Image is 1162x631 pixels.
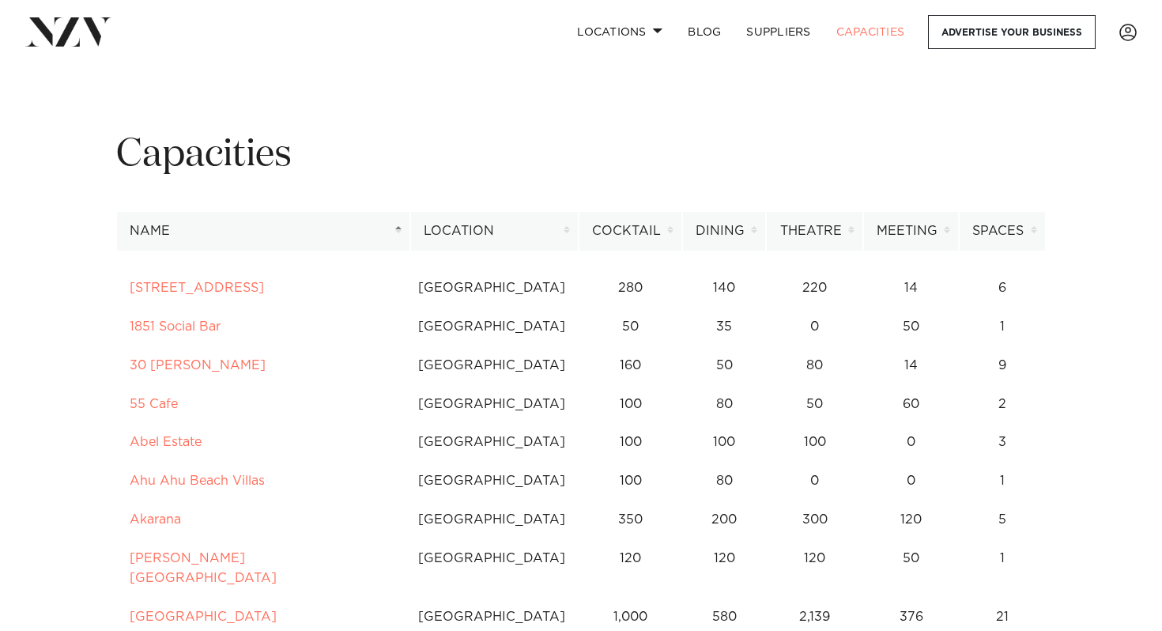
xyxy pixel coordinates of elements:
[766,385,863,424] td: 50
[863,423,959,462] td: 0
[130,513,181,526] a: Akarana
[766,269,863,308] td: 220
[863,501,959,539] td: 120
[579,462,682,501] td: 100
[405,501,579,539] td: [GEOGRAPHIC_DATA]
[130,436,202,448] a: Abel Estate
[682,308,766,346] td: 35
[863,385,959,424] td: 60
[766,423,863,462] td: 100
[734,15,823,49] a: SUPPLIERS
[682,462,766,501] td: 80
[682,423,766,462] td: 100
[405,308,579,346] td: [GEOGRAPHIC_DATA]
[863,269,959,308] td: 14
[682,501,766,539] td: 200
[863,308,959,346] td: 50
[959,423,1046,462] td: 3
[405,269,579,308] td: [GEOGRAPHIC_DATA]
[863,462,959,501] td: 0
[959,501,1046,539] td: 5
[766,501,863,539] td: 300
[959,269,1046,308] td: 6
[959,308,1046,346] td: 1
[25,17,111,46] img: nzv-logo.png
[959,462,1046,501] td: 1
[579,346,682,385] td: 160
[579,308,682,346] td: 50
[682,385,766,424] td: 80
[410,212,579,251] th: Location: activate to sort column ascending
[130,398,178,410] a: 55 Cafe
[766,212,863,251] th: Theatre: activate to sort column ascending
[766,462,863,501] td: 0
[579,423,682,462] td: 100
[579,269,682,308] td: 280
[116,130,1046,180] h1: Capacities
[766,539,863,598] td: 120
[675,15,734,49] a: BLOG
[579,212,682,251] th: Cocktail: activate to sort column ascending
[682,539,766,598] td: 120
[130,610,277,623] a: [GEOGRAPHIC_DATA]
[766,346,863,385] td: 80
[564,15,675,49] a: Locations
[682,346,766,385] td: 50
[405,539,579,598] td: [GEOGRAPHIC_DATA]
[959,212,1046,251] th: Spaces: activate to sort column ascending
[130,359,266,372] a: 30 [PERSON_NAME]
[928,15,1096,49] a: Advertise your business
[130,281,264,294] a: [STREET_ADDRESS]
[766,308,863,346] td: 0
[579,539,682,598] td: 120
[405,462,579,501] td: [GEOGRAPHIC_DATA]
[959,539,1046,598] td: 1
[959,385,1046,424] td: 2
[863,212,959,251] th: Meeting: activate to sort column ascending
[863,346,959,385] td: 14
[863,539,959,598] td: 50
[405,423,579,462] td: [GEOGRAPHIC_DATA]
[579,501,682,539] td: 350
[130,474,265,487] a: Ahu Ahu Beach Villas
[579,385,682,424] td: 100
[405,385,579,424] td: [GEOGRAPHIC_DATA]
[959,346,1046,385] td: 9
[405,346,579,385] td: [GEOGRAPHIC_DATA]
[682,269,766,308] td: 140
[682,212,766,251] th: Dining: activate to sort column ascending
[116,212,410,251] th: Name: activate to sort column descending
[130,552,277,584] a: [PERSON_NAME][GEOGRAPHIC_DATA]
[824,15,918,49] a: Capacities
[130,320,221,333] a: 1851 Social Bar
